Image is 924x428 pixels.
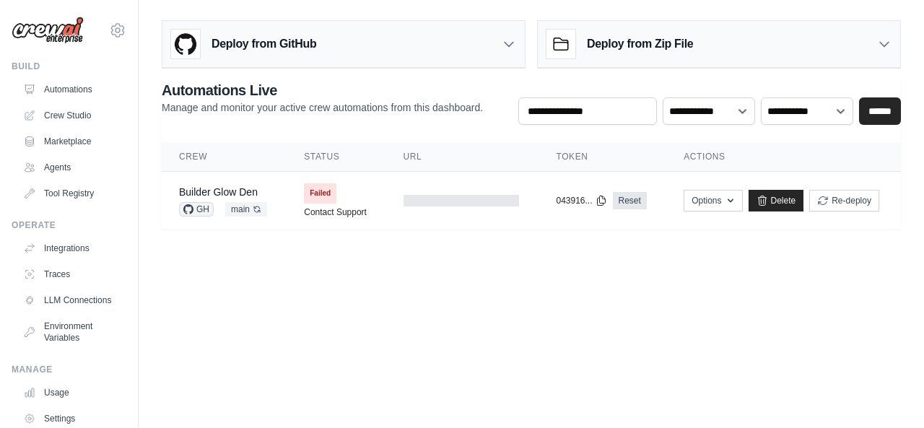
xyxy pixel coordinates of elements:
[386,142,539,172] th: URL
[12,364,126,375] div: Manage
[17,237,126,260] a: Integrations
[12,219,126,231] div: Operate
[809,190,879,211] button: Re-deploy
[17,78,126,101] a: Automations
[17,104,126,127] a: Crew Studio
[17,156,126,179] a: Agents
[212,35,316,53] h3: Deploy from GitHub
[17,130,126,153] a: Marketplace
[539,142,666,172] th: Token
[556,195,606,206] button: 043916...
[17,182,126,205] a: Tool Registry
[666,142,901,172] th: Actions
[287,142,385,172] th: Status
[12,61,126,72] div: Build
[749,190,804,211] a: Delete
[179,202,214,217] span: GH
[171,30,200,58] img: GitHub Logo
[17,381,126,404] a: Usage
[17,263,126,286] a: Traces
[613,192,647,209] a: Reset
[162,100,483,115] p: Manage and monitor your active crew automations from this dashboard.
[304,206,367,218] a: Contact Support
[179,186,258,198] a: Builder Glow Den
[17,315,126,349] a: Environment Variables
[12,17,84,44] img: Logo
[304,183,336,204] span: Failed
[162,80,483,100] h2: Automations Live
[684,190,742,211] button: Options
[162,142,287,172] th: Crew
[587,35,693,53] h3: Deploy from Zip File
[225,202,267,217] span: main
[17,289,126,312] a: LLM Connections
